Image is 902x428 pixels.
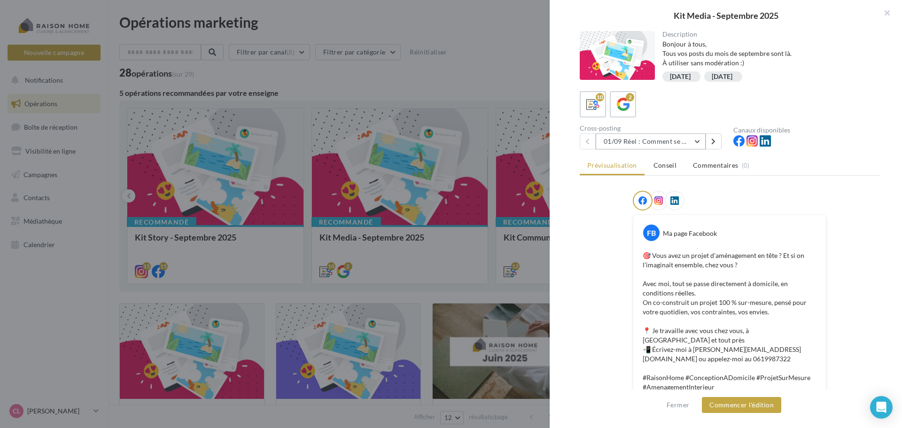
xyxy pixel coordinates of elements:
[693,161,738,170] span: Commentaires
[643,225,660,241] div: FB
[670,73,691,80] div: [DATE]
[662,39,872,68] div: Bonjour à tous, Tous vos posts du mois de septembre sont là. À utiliser sans modération :)
[580,125,726,132] div: Cross-posting
[643,251,816,392] p: 🎯 Vous avez un projet d’aménagement en tête ? Et si on l’imaginait ensemble, chez vous ? Avec moi...
[626,93,634,101] div: 2
[702,397,781,413] button: Commencer l'édition
[653,161,676,169] span: Conseil
[663,229,717,238] div: Ma page Facebook
[565,11,887,20] div: Kit Media - Septembre 2025
[596,133,706,149] button: 01/09 Réel : Comment se passe un projet Raison Home ?
[663,399,693,411] button: Fermer
[596,93,604,101] div: 10
[712,73,733,80] div: [DATE]
[870,396,893,419] div: Open Intercom Messenger
[733,127,879,133] div: Canaux disponibles
[662,31,872,38] div: Description
[742,162,750,169] span: (0)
